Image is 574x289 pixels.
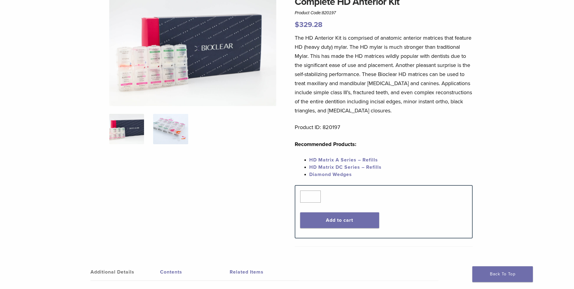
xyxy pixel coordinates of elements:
[300,212,379,228] button: Add to cart
[295,123,473,132] p: Product ID: 820197
[295,20,323,29] bdi: 329.28
[472,266,533,282] a: Back To Top
[322,10,336,15] span: 820197
[295,10,336,15] span: Product Code:
[153,114,188,144] img: Complete HD Anterior Kit - Image 2
[295,33,473,115] p: The HD Anterior Kit is comprised of anatomic anterior matrices that feature HD (heavy duty) mylar...
[295,20,299,29] span: $
[160,264,230,281] a: Contents
[309,157,378,163] a: HD Matrix A Series – Refills
[309,171,352,178] a: Diamond Wedges
[295,141,356,148] strong: Recommended Products:
[230,264,299,281] a: Related Items
[109,114,144,144] img: IMG_8088-1-324x324.jpg
[90,264,160,281] a: Additional Details
[309,164,382,170] a: HD Matrix DC Series – Refills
